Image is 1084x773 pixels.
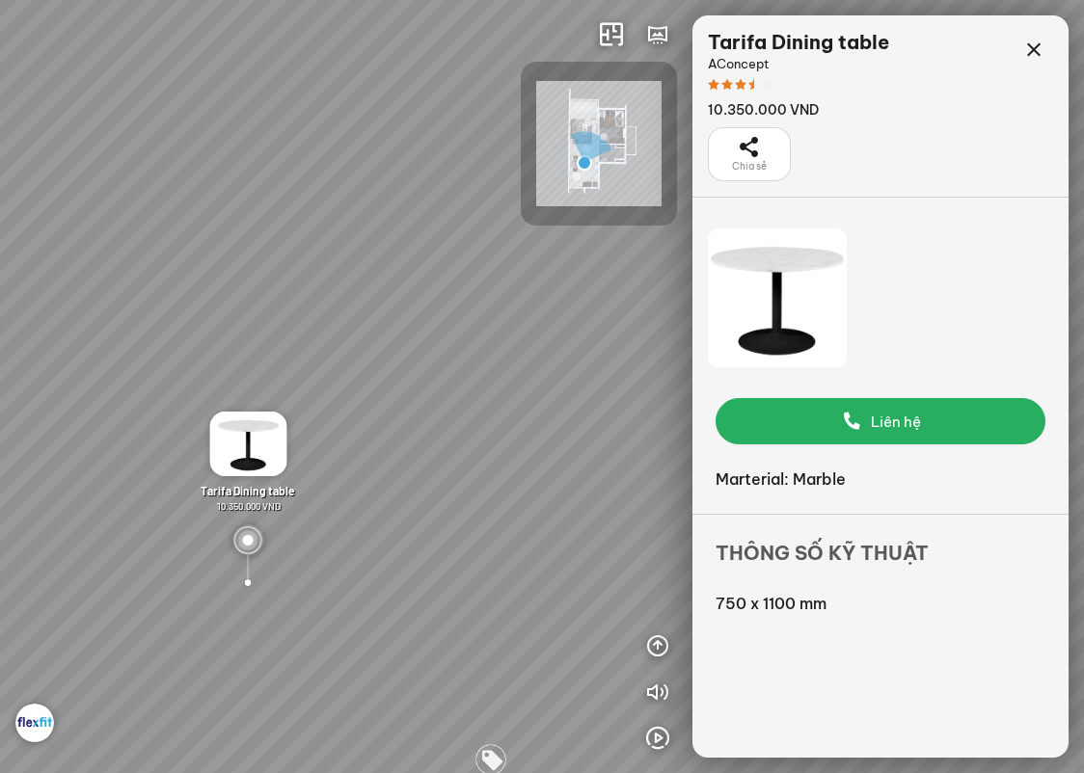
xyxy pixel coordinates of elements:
[536,81,662,206] img: L3D197S21ENDP5W_JFNCGTLVN77.png
[232,524,263,555] img: vtourskin.png
[708,31,889,54] div: Tarifa Dining table
[708,100,889,120] div: 10.350.000 VND
[748,79,760,91] span: star
[708,79,719,91] span: star
[735,79,746,91] span: star
[871,411,921,434] span: Liên hệ
[216,500,281,512] span: 10.350.000 VND
[708,54,889,73] div: AConcept
[716,398,1045,444] button: Liên hệ
[716,467,1045,491] p: Marterial: Marble
[692,514,1069,568] div: Thông số kỹ thuật
[15,704,54,742] img: logo_FF_xanh_PAR63JMMVNU7.png
[762,79,773,91] span: star
[732,159,767,174] span: Chia sẻ
[716,592,1045,615] p: 750 x 1100 mm
[721,79,733,91] span: star
[201,484,295,497] span: Tarifa Dining table
[209,412,286,476] img: Dining_table_Ta_9RUUMM64T77.png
